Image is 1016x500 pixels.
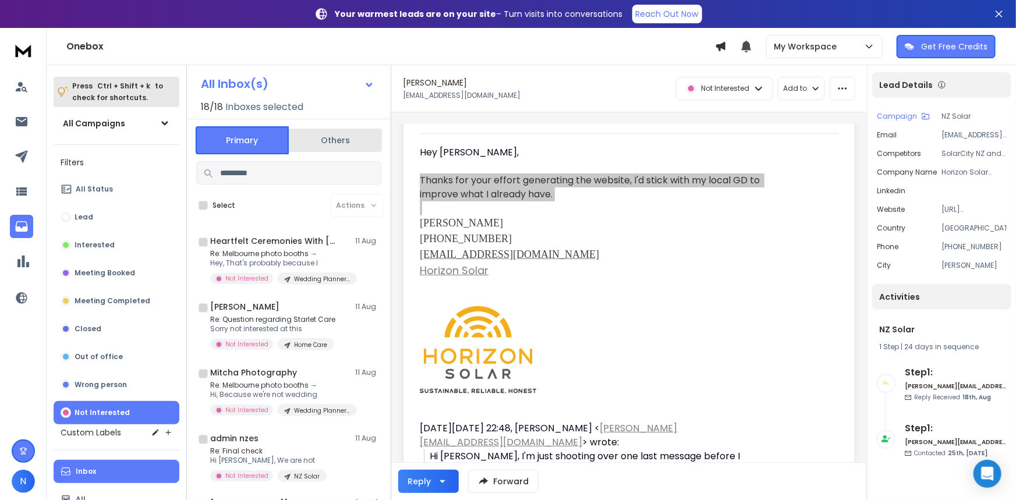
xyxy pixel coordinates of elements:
[408,476,431,487] div: Reply
[420,217,503,229] font: [PERSON_NAME]
[420,173,760,201] div: Thanks for your effort generating the website, I'd stick with my local GD to improve what I alrea...
[210,315,335,324] p: Re: Question regarding Starlet Care
[905,421,1007,435] h6: Step 1 :
[12,470,35,493] button: N
[54,460,179,483] button: Inbox
[201,78,268,90] h1: All Inbox(s)
[905,366,1007,380] h6: Step 1 :
[914,449,987,458] p: Contacted
[877,168,937,177] p: Company Name
[75,212,93,222] p: Lead
[75,240,115,250] p: Interested
[294,472,320,481] p: NZ Solar
[420,306,536,393] img: AIorK4yOtMXyUDxaq5BZWTUy9vrIz1dU5sevGUE8kOwvz5hdG9eetZvuSuliZ835y4xJSui08eo5NQA73snH
[225,100,303,114] h3: Inboxes selected
[54,261,179,285] button: Meeting Booked
[941,205,1007,214] p: [URL][DOMAIN_NAME]
[973,460,1001,488] div: Open Intercom Messenger
[210,432,259,444] h1: admin nzes
[420,421,760,449] div: [DATE][DATE] 22:48, [PERSON_NAME] < > wrote:
[962,393,991,402] span: 18th, Aug
[61,427,121,438] h3: Custom Labels
[54,317,179,341] button: Closed
[941,112,1007,121] p: NZ Solar
[420,248,599,261] a: [EMAIL_ADDRESS][DOMAIN_NAME]
[54,154,179,171] h3: Filters
[877,205,905,214] p: website
[355,368,381,377] p: 11 Aug
[877,224,905,233] p: country
[54,205,179,229] button: Lead
[877,242,898,251] p: Phone
[941,261,1007,270] p: [PERSON_NAME]
[941,130,1007,140] p: [EMAIL_ADDRESS][DOMAIN_NAME]
[63,118,125,129] h1: All Campaigns
[398,470,459,493] button: Reply
[921,41,987,52] p: Get Free Credits
[632,5,702,23] a: Reach Out Now
[210,249,350,258] p: Re: Melbourne photo booths →
[76,467,96,476] p: Inbox
[636,8,699,20] p: Reach Out Now
[54,401,179,424] button: Not Interested
[774,41,841,52] p: My Workspace
[76,185,113,194] p: All Status
[75,352,123,361] p: Out of office
[355,236,381,246] p: 11 Aug
[54,112,179,135] button: All Campaigns
[877,112,930,121] button: Campaign
[335,8,623,20] p: – Turn visits into conversations
[54,233,179,257] button: Interested
[420,263,488,278] font: Horizon Solar
[877,261,891,270] p: city
[75,380,127,389] p: Wrong person
[210,456,327,465] p: Hi [PERSON_NAME], We are not
[403,77,467,88] h1: [PERSON_NAME]
[941,224,1007,233] p: [GEOGRAPHIC_DATA]
[75,296,150,306] p: Meeting Completed
[294,341,327,349] p: Home Care
[66,40,715,54] h1: Onebox
[210,258,350,268] p: Hey, That's probably because I
[225,406,268,414] p: Not Interested
[897,35,996,58] button: Get Free Credits
[420,249,599,260] font: [EMAIL_ADDRESS][DOMAIN_NAME]
[225,340,268,349] p: Not Interested
[420,233,512,244] font: [PHONE_NUMBER]
[879,324,1004,335] h1: NZ Solar
[210,301,279,313] h1: [PERSON_NAME]
[289,127,382,153] button: Others
[95,79,152,93] span: Ctrl + Shift + k
[941,168,1007,177] p: Horizon Solar Solutions
[420,146,760,159] div: Hey [PERSON_NAME],
[905,438,1007,446] h6: [PERSON_NAME][EMAIL_ADDRESS][DOMAIN_NAME]
[948,449,987,458] span: 25th, [DATE]
[872,284,1011,310] div: Activities
[941,242,1007,251] p: [PHONE_NUMBER]
[210,390,350,399] p: Hi, Because we're not wedding
[210,324,335,334] p: Sorry not interested at this
[941,149,1007,158] p: SolarCity NZ and Energy Options
[75,408,130,417] p: Not Interested
[225,471,268,480] p: Not Interested
[430,449,760,491] div: Hi [PERSON_NAME], I'm just shooting over one last message before I close this conversation. Let m...
[904,342,979,352] span: 24 days in sequence
[355,302,381,311] p: 11 Aug
[877,186,905,196] p: linkedin
[225,274,268,283] p: Not Interested
[72,80,163,104] p: Press to check for shortcuts.
[879,79,933,91] p: Lead Details
[54,345,179,368] button: Out of office
[201,100,223,114] span: 18 / 18
[420,264,488,278] a: Horizon Solar
[54,178,179,201] button: All Status
[905,382,1007,391] h6: [PERSON_NAME][EMAIL_ADDRESS][DOMAIN_NAME]
[12,40,35,61] img: logo
[879,342,899,352] span: 1 Step
[294,406,350,415] p: Wedding Planners [AUS]
[879,342,1004,352] div: |
[877,112,917,121] p: Campaign
[701,84,749,93] p: Not Interested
